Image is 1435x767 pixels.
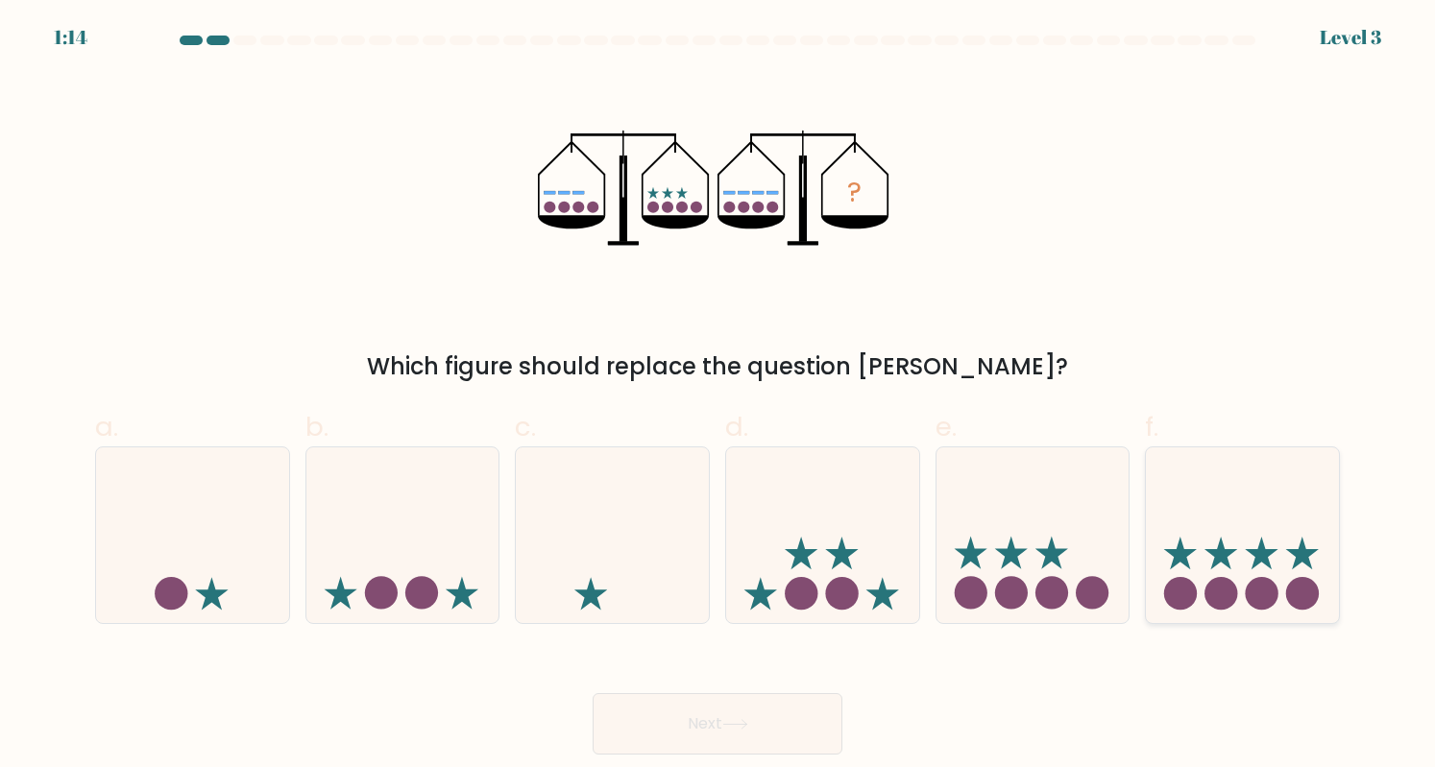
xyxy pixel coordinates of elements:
[305,408,328,445] span: b.
[54,23,87,52] div: 1:14
[515,408,536,445] span: c.
[95,408,118,445] span: a.
[725,408,748,445] span: d.
[848,174,863,211] tspan: ?
[1320,23,1381,52] div: Level 3
[593,693,842,755] button: Next
[936,408,957,445] span: e.
[107,349,1328,384] div: Which figure should replace the question [PERSON_NAME]?
[1145,408,1158,445] span: f.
